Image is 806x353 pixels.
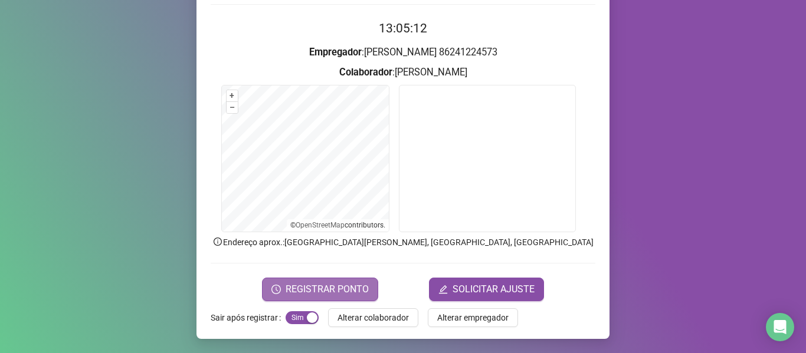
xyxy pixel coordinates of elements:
span: clock-circle [271,285,281,294]
a: OpenStreetMap [296,221,345,229]
strong: Colaborador [339,67,392,78]
button: + [227,90,238,101]
h3: : [PERSON_NAME] 86241224573 [211,45,595,60]
time: 13:05:12 [379,21,427,35]
span: Alterar empregador [437,311,509,324]
span: SOLICITAR AJUSTE [453,282,535,296]
span: edit [438,285,448,294]
h3: : [PERSON_NAME] [211,65,595,80]
button: editSOLICITAR AJUSTE [429,278,544,301]
strong: Empregador [309,47,362,58]
li: © contributors. [290,221,385,229]
span: info-circle [212,236,223,247]
p: Endereço aprox. : [GEOGRAPHIC_DATA][PERSON_NAME], [GEOGRAPHIC_DATA], [GEOGRAPHIC_DATA] [211,236,595,249]
button: REGISTRAR PONTO [262,278,378,301]
label: Sair após registrar [211,308,286,327]
span: Alterar colaborador [338,311,409,324]
button: – [227,102,238,113]
div: Open Intercom Messenger [766,313,794,341]
button: Alterar empregador [428,308,518,327]
button: Alterar colaborador [328,308,418,327]
span: REGISTRAR PONTO [286,282,369,296]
